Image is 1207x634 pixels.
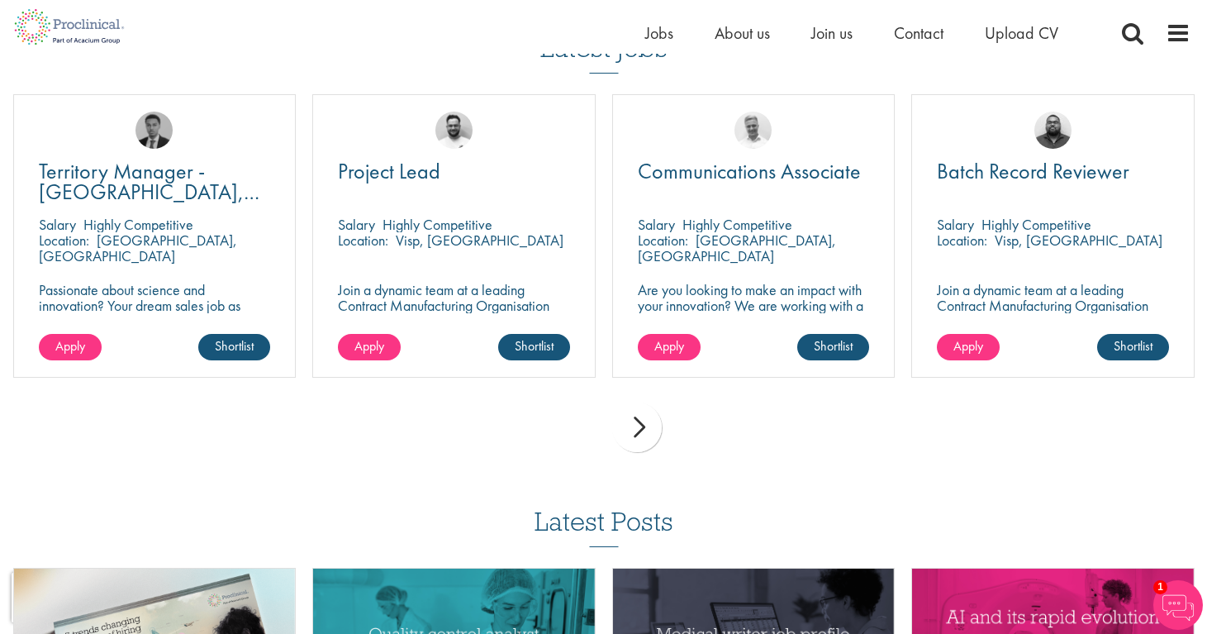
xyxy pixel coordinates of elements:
[1097,334,1169,360] a: Shortlist
[734,112,772,149] img: Joshua Bye
[1153,580,1167,594] span: 1
[338,157,440,185] span: Project Lead
[39,157,259,226] span: Territory Manager - [GEOGRAPHIC_DATA], [GEOGRAPHIC_DATA]
[981,215,1091,234] p: Highly Competitive
[39,215,76,234] span: Salary
[682,215,792,234] p: Highly Competitive
[811,22,853,44] a: Join us
[55,337,85,355] span: Apply
[985,22,1058,44] a: Upload CV
[638,334,701,360] a: Apply
[638,157,861,185] span: Communications Associate
[1034,112,1072,149] img: Ashley Bennett
[39,334,102,360] a: Apply
[638,161,870,182] a: Communications Associate
[338,231,388,250] span: Location:
[937,157,1129,185] span: Batch Record Reviewer
[638,215,675,234] span: Salary
[937,161,1169,182] a: Batch Record Reviewer
[995,231,1162,250] p: Visp, [GEOGRAPHIC_DATA]
[39,231,89,250] span: Location:
[396,231,563,250] p: Visp, [GEOGRAPHIC_DATA]
[937,231,987,250] span: Location:
[435,112,473,149] img: Emile De Beer
[39,231,237,265] p: [GEOGRAPHIC_DATA], [GEOGRAPHIC_DATA]
[498,334,570,360] a: Shortlist
[612,403,662,452] div: next
[937,282,1169,345] p: Join a dynamic team at a leading Contract Manufacturing Organisation and contribute to groundbrea...
[1153,580,1203,630] img: Chatbot
[638,231,688,250] span: Location:
[338,334,401,360] a: Apply
[937,334,1000,360] a: Apply
[338,215,375,234] span: Salary
[39,282,271,329] p: Passionate about science and innovation? Your dream sales job as Territory Manager awaits!
[654,337,684,355] span: Apply
[39,161,271,203] a: Territory Manager - [GEOGRAPHIC_DATA], [GEOGRAPHIC_DATA]
[135,112,173,149] img: Carl Gbolade
[83,215,193,234] p: Highly Competitive
[338,161,570,182] a: Project Lead
[383,215,492,234] p: Highly Competitive
[937,215,974,234] span: Salary
[535,508,673,547] h3: Latest Posts
[645,22,673,44] a: Jobs
[797,334,869,360] a: Shortlist
[198,334,270,360] a: Shortlist
[894,22,943,44] a: Contact
[953,337,983,355] span: Apply
[354,337,384,355] span: Apply
[338,282,570,360] p: Join a dynamic team at a leading Contract Manufacturing Organisation (CMO) and contribute to grou...
[638,282,870,360] p: Are you looking to make an impact with your innovation? We are working with a well-established ph...
[638,231,836,265] p: [GEOGRAPHIC_DATA], [GEOGRAPHIC_DATA]
[715,22,770,44] a: About us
